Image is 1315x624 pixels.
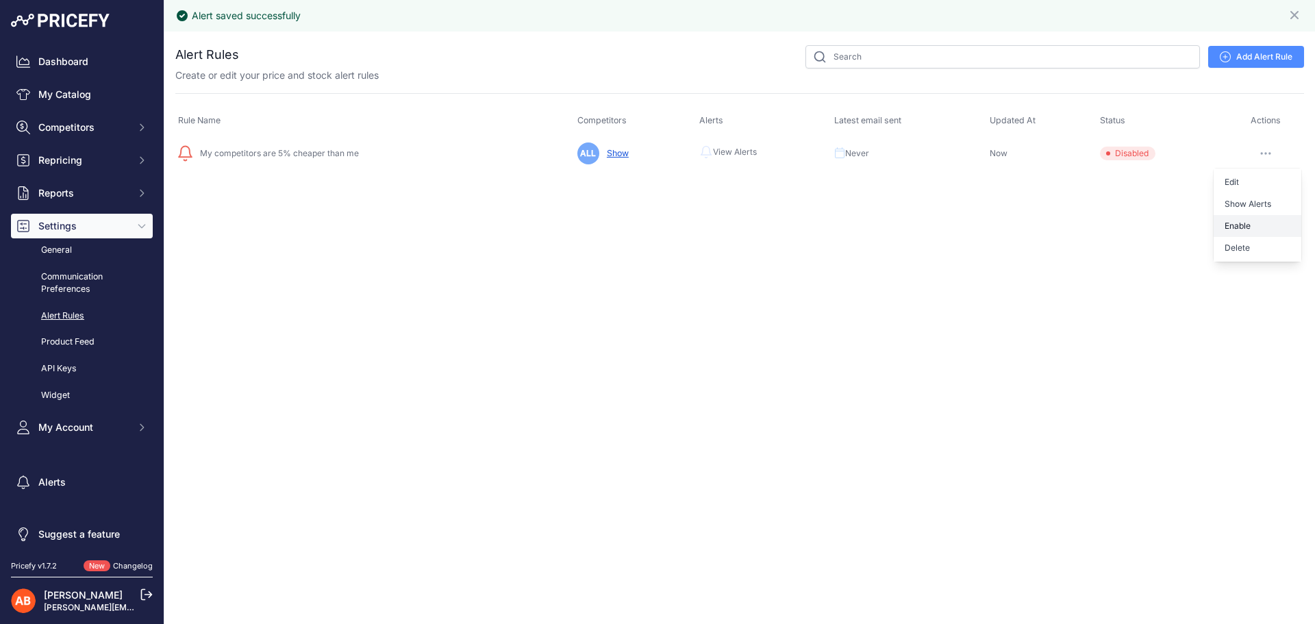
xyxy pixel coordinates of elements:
a: My Catalog [11,82,153,107]
a: Edit [1214,171,1301,193]
span: ALL [577,142,599,164]
a: API Keys [11,357,153,381]
span: Reports [38,186,128,200]
span: New [84,560,110,572]
button: Reports [11,181,153,205]
button: Competitors [11,115,153,140]
span: Updated At [990,115,1036,125]
button: My Account [11,415,153,440]
span: Disabled [1100,147,1155,160]
span: Settings [38,219,128,233]
h2: Alert Rules [175,45,239,64]
button: Delete [1214,237,1301,259]
div: Pricefy v1.7.2 [11,560,57,572]
a: Alerts [11,470,153,495]
span: Now [990,148,1007,158]
button: Enable [1214,215,1301,237]
p: Create or edit your price and stock alert rules [175,68,379,82]
a: Widget [11,384,153,408]
span: Alerts [699,115,723,125]
a: Show [601,148,629,158]
a: Changelog [113,561,153,571]
span: My Account [38,421,128,434]
span: Competitors [577,115,627,125]
button: Repricing [11,148,153,173]
a: [PERSON_NAME] [44,589,123,601]
button: Close [1288,5,1304,22]
nav: Sidebar [11,49,153,547]
a: [PERSON_NAME][EMAIL_ADDRESS][DOMAIN_NAME] [44,602,255,612]
span: View Alerts [713,147,757,158]
a: Product Feed [11,330,153,354]
a: View Alerts [699,144,757,160]
img: Pricefy Logo [11,14,110,27]
a: Communication Preferences [11,265,153,301]
button: Settings [11,214,153,238]
div: Alert saved successfully [192,9,301,23]
a: Dashboard [11,49,153,74]
a: Show Alerts [1214,193,1301,215]
span: Rule Name [178,115,221,125]
span: Never [845,148,869,159]
a: Alert Rules [11,304,153,328]
a: Suggest a feature [11,522,153,547]
span: My competitors are 5% cheaper than me [195,148,359,158]
span: Status [1100,115,1125,125]
span: Repricing [38,153,128,167]
a: General [11,238,153,262]
span: Actions [1251,115,1281,125]
span: Latest email sent [834,115,901,125]
a: Add Alert Rule [1208,46,1304,68]
span: Competitors [38,121,128,134]
input: Search [805,45,1200,68]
